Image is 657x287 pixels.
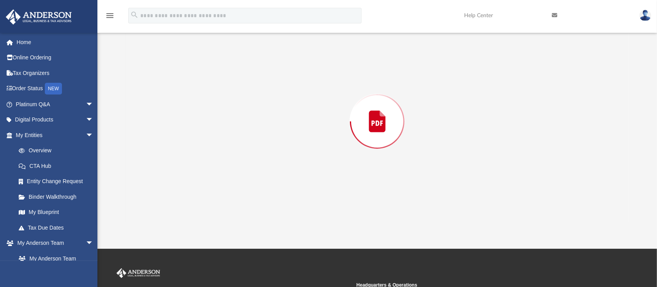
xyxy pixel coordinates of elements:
[4,9,74,25] img: Anderson Advisors Platinum Portal
[5,127,105,143] a: My Entitiesarrow_drop_down
[5,112,105,128] a: Digital Productsarrow_drop_down
[11,220,105,235] a: Tax Due Dates
[5,235,101,251] a: My Anderson Teamarrow_drop_down
[5,81,105,97] a: Order StatusNEW
[86,127,101,143] span: arrow_drop_down
[5,65,105,81] a: Tax Organizers
[5,96,105,112] a: Platinum Q&Aarrow_drop_down
[11,174,105,189] a: Entity Change Request
[5,50,105,66] a: Online Ordering
[105,15,115,20] a: menu
[86,235,101,251] span: arrow_drop_down
[86,112,101,128] span: arrow_drop_down
[11,189,105,205] a: Binder Walkthrough
[130,11,139,19] i: search
[11,158,105,174] a: CTA Hub
[11,205,101,220] a: My Blueprint
[86,96,101,112] span: arrow_drop_down
[5,34,105,50] a: Home
[45,83,62,94] div: NEW
[105,11,115,20] i: menu
[11,251,97,266] a: My Anderson Team
[639,10,651,21] img: User Pic
[115,268,162,278] img: Anderson Advisors Platinum Portal
[11,143,105,159] a: Overview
